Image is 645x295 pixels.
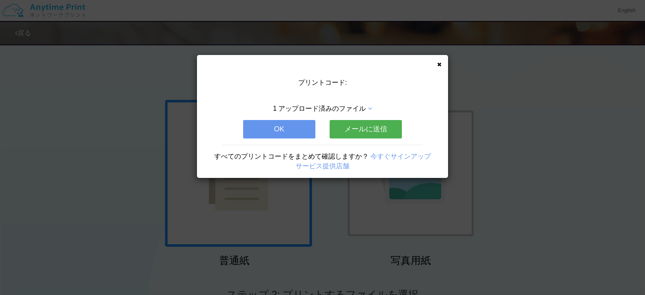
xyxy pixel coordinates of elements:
button: メールに送信 [330,120,402,138]
a: 今すぐサインアップ [370,153,431,160]
button: OK [243,120,315,138]
span: プリントコード: [298,79,347,86]
span: 1 アップロード済みのファイル [273,105,366,112]
a: サービス提供店舗 [296,162,349,170]
span: すべてのプリントコードをまとめて確認しますか？ [214,153,369,160]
